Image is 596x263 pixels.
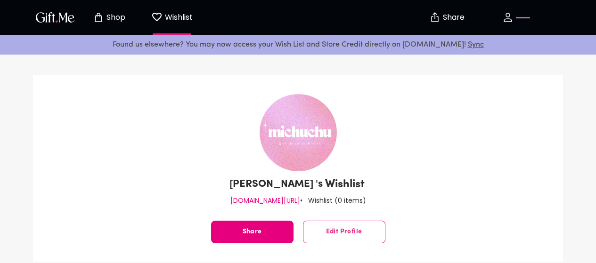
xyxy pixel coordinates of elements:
[325,177,365,192] p: Wishlist
[33,12,77,23] button: GiftMe Logo
[8,39,588,51] p: Found us elsewhere? You may now access your Wish List and Store Credit directly on [DOMAIN_NAME]!
[83,2,135,32] button: Store page
[303,221,385,243] button: Edit Profile
[300,194,366,207] p: • Wishlist ( 0 items )
[430,1,463,34] button: Share
[211,221,294,243] button: Share
[441,14,465,22] p: Share
[230,194,300,207] p: [DOMAIN_NAME][URL]
[146,2,198,32] button: Wishlist page
[229,177,323,192] p: [PERSON_NAME] 's
[429,12,441,23] img: secure
[34,10,76,24] img: GiftMe Logo
[163,11,193,24] p: Wishlist
[260,94,337,171] img: Guest 314507
[104,14,125,22] p: Shop
[468,41,484,48] a: Sync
